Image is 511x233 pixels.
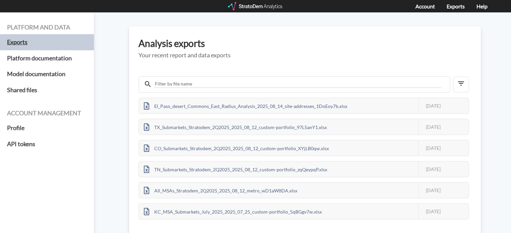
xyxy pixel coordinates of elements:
input: Filter by file name [154,80,441,88]
a: All_MSAs_Stratodem_2Q2025_2025_08_12_metro_wD1aW8DA.xlsx [139,187,302,192]
a: TX_Submarkets_Stratodem_2Q2025_2025_08_12_custom-portfolio_97L5anY1.xlsx [139,123,332,129]
div: [DATE] [418,140,468,156]
a: Exports [7,34,87,50]
a: El_Paso_desert_Commons_East_Radius_Analysis_2025_08_14_site-addresses_1DoEoy7b.xlsx [139,102,352,108]
a: Account [415,3,435,9]
div: [DATE] [418,119,468,134]
div: KC_MSA_Submarkets_July_2025_2025_07_25_custom-portfolio_5qBGgv7w.xlsx [139,204,327,219]
div: [DATE] [418,183,468,198]
a: Help [476,3,488,9]
a: API tokens [7,136,87,152]
h3: Analysis exports [138,38,471,49]
div: [DATE] [418,162,468,177]
div: TN_Submarkets_Stratodem_2Q2025_2025_08_12_custom-portfolio_zqQeypqP.xlsx [139,162,332,177]
div: TX_Submarkets_Stratodem_2Q2025_2025_08_12_custom-portfolio_97L5anY1.xlsx [139,119,332,134]
h5: Your recent report and data exports [138,52,471,59]
div: [DATE] [418,98,468,113]
a: Platform documentation [7,50,87,66]
a: Shared files [7,82,87,98]
a: KC_MSA_Submarkets_July_2025_2025_07_25_custom-portfolio_5qBGgv7w.xlsx [139,208,327,214]
a: TN_Submarkets_Stratodem_2Q2025_2025_08_12_custom-portfolio_zqQeypqP.xlsx [139,166,332,171]
h4: Account management [7,110,87,117]
a: Model documentation [7,66,87,82]
div: All_MSAs_Stratodem_2Q2025_2025_08_12_metro_wD1aW8DA.xlsx [139,183,302,198]
a: CO_Submarkets_Stratodem_2Q2025_2025_08_12_custom-portfolio_XYjLB0qw.xlsx [139,144,334,150]
div: [DATE] [418,204,468,219]
div: El_Paso_desert_Commons_East_Radius_Analysis_2025_08_14_site-addresses_1DoEoy7b.xlsx [139,98,352,113]
a: Exports [447,3,465,9]
h4: Platform and data [7,24,87,31]
a: Profile [7,120,87,136]
div: CO_Submarkets_Stratodem_2Q2025_2025_08_12_custom-portfolio_XYjLB0qw.xlsx [139,140,334,156]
